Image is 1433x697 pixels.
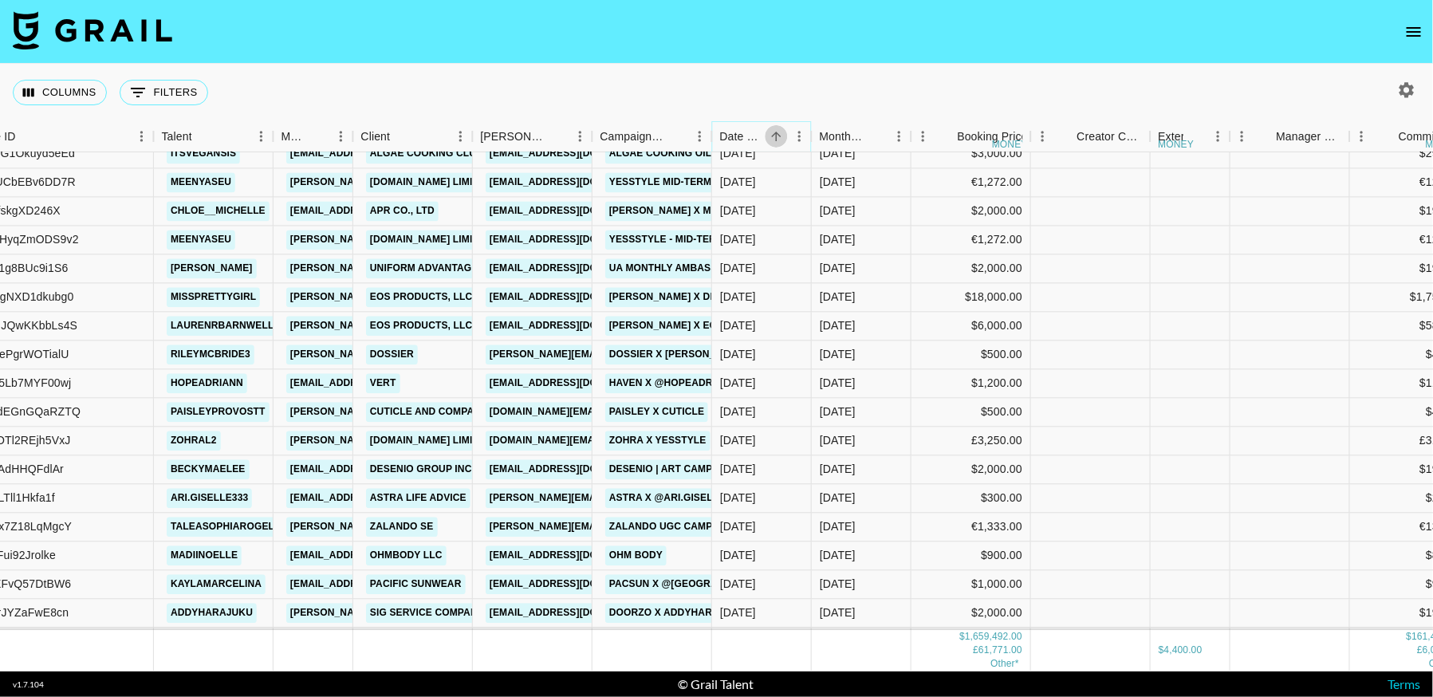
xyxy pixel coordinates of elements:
a: paisleyprovostt [167,402,270,422]
a: [PERSON_NAME] x December New Product Launch [605,287,883,307]
div: Nov '25 [820,232,856,248]
div: 29/07/2025 [720,318,756,334]
div: Campaign (Type) [592,121,712,152]
a: [EMAIL_ADDRESS][DOMAIN_NAME] [486,230,664,250]
a: [EMAIL_ADDRESS][DOMAIN_NAME] [286,144,465,163]
button: Sort [666,125,688,148]
a: UA Monthly Ambassador Campaign [605,258,805,278]
div: Campaign (Type) [600,121,666,152]
span: € 22,210.00, CA$ 27,750.00, AU$ 24,716.00 [990,658,1019,669]
a: [EMAIL_ADDRESS][DOMAIN_NAME] [486,459,664,479]
div: 13/06/2025 [720,146,756,162]
div: Month Due [820,121,865,152]
a: [EMAIL_ADDRESS][DOMAIN_NAME] [486,172,664,192]
a: kaylamarcelina [167,574,266,594]
a: beckymaelee [167,459,250,479]
a: Terms [1388,676,1420,691]
a: Pacific Sunwear [366,574,466,594]
div: Date Created [712,121,812,152]
a: missprettygirl [167,287,260,307]
a: [EMAIL_ADDRESS][DOMAIN_NAME] [486,373,664,393]
div: 29/07/2025 [720,289,756,305]
a: ari.giselle333 [167,488,252,508]
div: Date Created [720,121,766,152]
div: money [1159,140,1195,149]
div: Booking Price [958,121,1028,152]
button: Sort [1055,125,1077,148]
a: chloe__michelle [167,201,270,221]
a: [PERSON_NAME] [167,258,257,278]
div: 01/08/2025 [720,347,756,363]
a: [PERSON_NAME][EMAIL_ADDRESS][PERSON_NAME][DOMAIN_NAME] [286,172,628,192]
a: [EMAIL_ADDRESS][DOMAIN_NAME] [486,258,664,278]
div: Nov '25 [820,490,856,506]
a: [EMAIL_ADDRESS][PERSON_NAME][DOMAIN_NAME] [286,488,546,508]
button: Sort [192,125,215,148]
div: £ [1417,644,1423,657]
div: €1,333.00 [911,513,1031,541]
a: Astra Life Advice [366,488,470,508]
div: 03/07/2025 [720,175,756,191]
div: 12/08/2025 [720,462,756,478]
a: [EMAIL_ADDRESS][DOMAIN_NAME] [486,316,664,336]
div: Talent [162,121,192,152]
div: 23/07/2025 [720,232,756,248]
div: Nov '25 [820,146,856,162]
button: Menu [569,124,592,148]
button: Menu [250,124,274,148]
div: 24/07/2025 [720,261,756,277]
div: $2,000.00 [911,455,1031,484]
button: Menu [888,124,911,148]
div: Nov '25 [820,376,856,392]
a: [PERSON_NAME][EMAIL_ADDRESS][PERSON_NAME][DOMAIN_NAME] [286,345,628,364]
div: $1,200.00 [911,369,1031,398]
div: Nov '25 [820,175,856,191]
a: meenyaseu [167,230,235,250]
button: Menu [1207,124,1230,148]
a: [DOMAIN_NAME] LIMITED [366,431,496,451]
button: Menu [449,124,473,148]
a: [PERSON_NAME][EMAIL_ADDRESS][DOMAIN_NAME] [286,287,546,307]
div: $7,250.00 [911,628,1031,656]
div: $500.00 [911,341,1031,369]
a: Desenio | Art Campaign [605,459,740,479]
a: [PERSON_NAME] x eos Back to School Shower Caddy [605,316,903,336]
div: 28/08/2025 [720,519,756,535]
a: EOS Products, LLC [366,316,477,336]
button: Sort [16,125,38,148]
div: Client [353,121,473,152]
a: Cuticle and Company [366,402,492,422]
a: [PERSON_NAME][EMAIL_ADDRESS][DOMAIN_NAME] [486,345,746,364]
a: [PERSON_NAME][EMAIL_ADDRESS][PERSON_NAME][DOMAIN_NAME] [486,517,828,537]
a: [EMAIL_ADDRESS][DOMAIN_NAME] [486,201,664,221]
button: Sort [935,125,958,148]
div: 02/09/2025 [720,548,756,564]
button: Sort [865,125,888,148]
a: SIG Service Company Limited [366,603,530,623]
a: [PERSON_NAME] x Medicube [605,201,759,221]
div: 1,659,492.00 [965,630,1022,644]
div: Creator Commmission Override [1077,121,1143,152]
a: Zalando SE [366,517,438,537]
a: Zohra x YesStyle [605,431,711,451]
button: Sort [390,125,412,148]
div: Nov '25 [820,289,856,305]
button: Menu [329,124,353,148]
a: [PERSON_NAME][EMAIL_ADDRESS][DOMAIN_NAME] [486,488,746,508]
div: Month Due [812,121,911,152]
a: Uniform Advantage [366,258,482,278]
div: $6,000.00 [911,312,1031,341]
a: Doorzo x addyharajuku [605,603,750,623]
div: $2,000.00 [911,254,1031,283]
div: Nov '25 [820,347,856,363]
a: itsvegansis [167,144,240,163]
div: Nov '25 [820,318,856,334]
div: 4,400.00 [1164,644,1203,657]
button: Menu [1230,124,1254,148]
img: Grail Talent [13,11,172,49]
button: Show filters [120,80,208,105]
div: Nov '25 [820,404,856,420]
div: $ [1407,630,1412,644]
button: Sort [766,125,788,148]
div: 02/09/2025 [720,577,756,593]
